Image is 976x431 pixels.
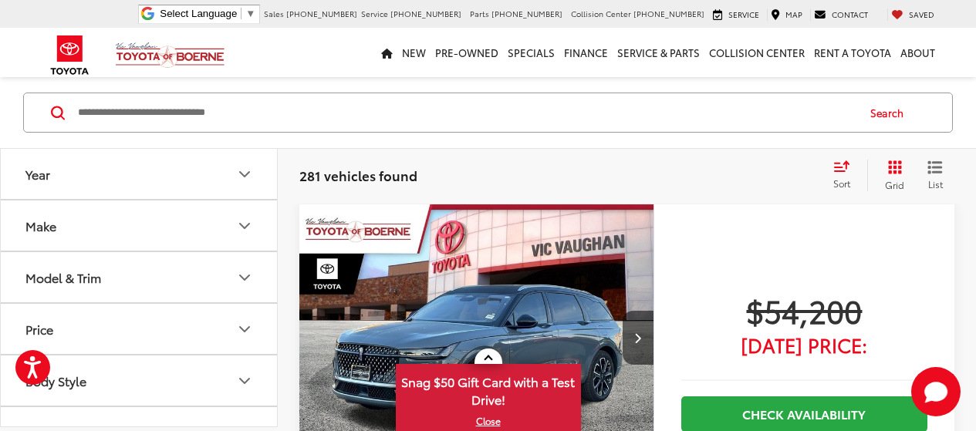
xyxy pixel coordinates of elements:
span: [PHONE_NUMBER] [390,8,461,19]
span: Sales [264,8,284,19]
a: Specials [503,28,559,77]
div: Model & Trim [235,268,254,287]
span: ​ [241,8,241,19]
div: Price [25,322,53,336]
span: Select Language [160,8,237,19]
a: Rent a Toyota [809,28,896,77]
button: Select sort value [826,160,867,190]
button: Toggle Chat Window [911,367,961,416]
button: Next image [623,311,653,365]
span: Saved [909,8,934,20]
span: [DATE] Price: [681,337,927,352]
a: Contact [810,8,872,21]
div: Model & Trim [25,270,101,285]
span: [PHONE_NUMBER] [491,8,562,19]
span: Parts [470,8,489,19]
button: Body StyleBody Style [1,355,279,406]
a: Home [377,28,397,77]
span: Map [785,8,802,20]
a: Select Language​ [160,8,255,19]
span: Grid [885,177,904,190]
button: Grid View [867,160,916,190]
div: Body Style [25,373,86,388]
a: Check Availability [681,396,927,431]
span: [PHONE_NUMBER] [633,8,704,19]
span: Collision Center [571,8,631,19]
span: Contact [832,8,868,20]
img: Toyota [41,30,99,80]
span: [PHONE_NUMBER] [286,8,357,19]
a: About [896,28,940,77]
span: ▼ [245,8,255,19]
div: Make [235,217,254,235]
span: Sort [833,177,850,190]
a: Pre-Owned [431,28,503,77]
button: Model & TrimModel & Trim [1,252,279,302]
span: Snag $50 Gift Card with a Test Drive! [397,365,579,412]
img: Vic Vaughan Toyota of Boerne [115,42,225,69]
span: Service [361,8,388,19]
button: List View [916,160,954,190]
a: Collision Center [704,28,809,77]
button: Search [856,93,926,132]
button: YearYear [1,149,279,199]
span: List [927,177,943,190]
a: Map [767,8,806,21]
svg: Start Chat [911,367,961,416]
input: Search by Make, Model, or Keyword [76,94,856,131]
span: $54,200 [681,291,927,329]
div: Price [235,320,254,338]
div: Make [25,218,56,233]
a: Service [709,8,763,21]
div: Year [25,167,50,181]
div: Year [235,165,254,184]
a: My Saved Vehicles [887,8,938,21]
span: 281 vehicles found [299,165,417,184]
a: New [397,28,431,77]
a: Service & Parts: Opens in a new tab [613,28,704,77]
div: Body Style [235,372,254,390]
span: Service [728,8,759,20]
button: MakeMake [1,200,279,251]
a: Finance [559,28,613,77]
button: PricePrice [1,304,279,354]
